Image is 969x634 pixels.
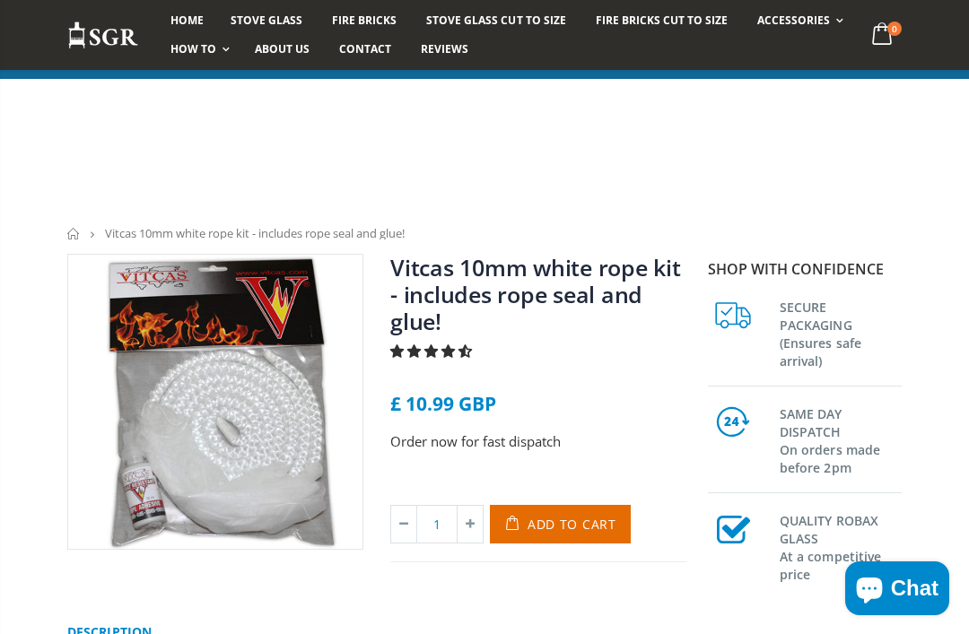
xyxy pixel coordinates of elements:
span: Reviews [421,41,468,56]
inbox-online-store-chat: Shopify online store chat [840,561,955,620]
a: Fire Bricks Cut To Size [582,6,741,35]
span: Stove Glass [231,13,302,28]
a: Stove Glass [217,6,316,35]
a: Vitcas 10mm white rope kit - includes rope seal and glue! [390,252,681,336]
span: Contact [339,41,391,56]
h3: SECURE PACKAGING (Ensures safe arrival) [780,295,902,370]
a: Accessories [744,6,852,35]
span: £ 10.99 GBP [390,391,496,416]
span: Vitcas 10mm white rope kit - includes rope seal and glue! [105,225,405,241]
a: Contact [326,35,405,64]
span: Fire Bricks Cut To Size [596,13,728,28]
a: Fire Bricks [319,6,410,35]
span: About us [255,41,310,56]
button: Add to Cart [490,505,631,543]
span: Stove Glass Cut To Size [426,13,565,28]
h3: SAME DAY DISPATCH On orders made before 2pm [780,402,902,477]
span: 0 [887,22,902,36]
img: Stove Glass Replacement [67,21,139,50]
a: Home [67,228,81,239]
a: Home [157,6,217,35]
span: Add to Cart [528,516,616,533]
a: 0 [865,18,902,53]
a: How To [157,35,239,64]
span: Accessories [757,13,830,28]
a: About us [241,35,323,64]
p: Order now for fast dispatch [390,431,686,452]
p: Shop with confidence [708,258,902,280]
a: Stove Glass Cut To Size [413,6,579,35]
a: Reviews [407,35,482,64]
span: 4.66 stars [390,342,476,360]
span: Home [170,13,204,28]
span: Fire Bricks [332,13,397,28]
span: How To [170,41,216,56]
h3: QUALITY ROBAX GLASS At a competitive price [780,508,902,584]
img: nt-kit-12mm-dia.white-fire-rope-adhesive-517-p_800x_crop_center.jpg [68,255,362,549]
